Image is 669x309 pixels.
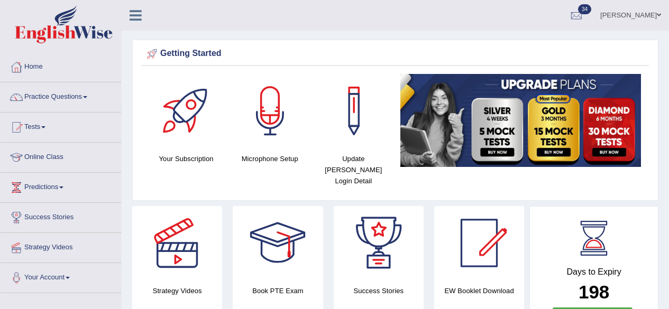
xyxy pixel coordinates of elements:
a: Strategy Videos [1,233,121,259]
a: Home [1,52,121,79]
h4: Strategy Videos [132,285,222,296]
span: 34 [578,4,591,14]
h4: Book PTE Exam [233,285,323,296]
a: Online Class [1,143,121,169]
div: Getting Started [144,46,646,62]
a: Predictions [1,173,121,199]
h4: Update [PERSON_NAME] Login Detail [317,153,390,186]
h4: Microphone Setup [233,153,306,164]
h4: Days to Expiry [542,267,646,277]
h4: Success Stories [334,285,424,296]
a: Success Stories [1,203,121,229]
a: Tests [1,113,121,139]
a: Practice Questions [1,82,121,109]
h4: Your Subscription [150,153,223,164]
b: 198 [579,282,609,302]
img: small5.jpg [400,74,641,167]
h4: EW Booklet Download [434,285,524,296]
a: Your Account [1,263,121,289]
